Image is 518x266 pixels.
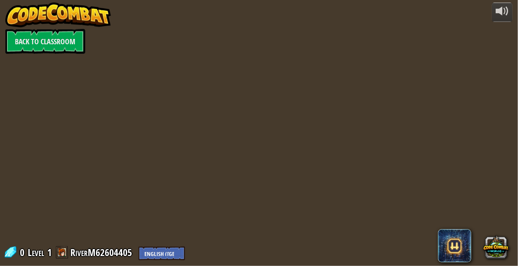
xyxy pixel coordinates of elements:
[47,246,52,259] span: 1
[70,246,134,259] a: RiverM62604405
[492,2,513,22] button: Adjust volume
[5,2,111,27] img: CodeCombat - Learn how to code by playing a game
[5,29,85,54] a: Back to Classroom
[28,246,44,259] span: Level
[20,246,27,259] span: 0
